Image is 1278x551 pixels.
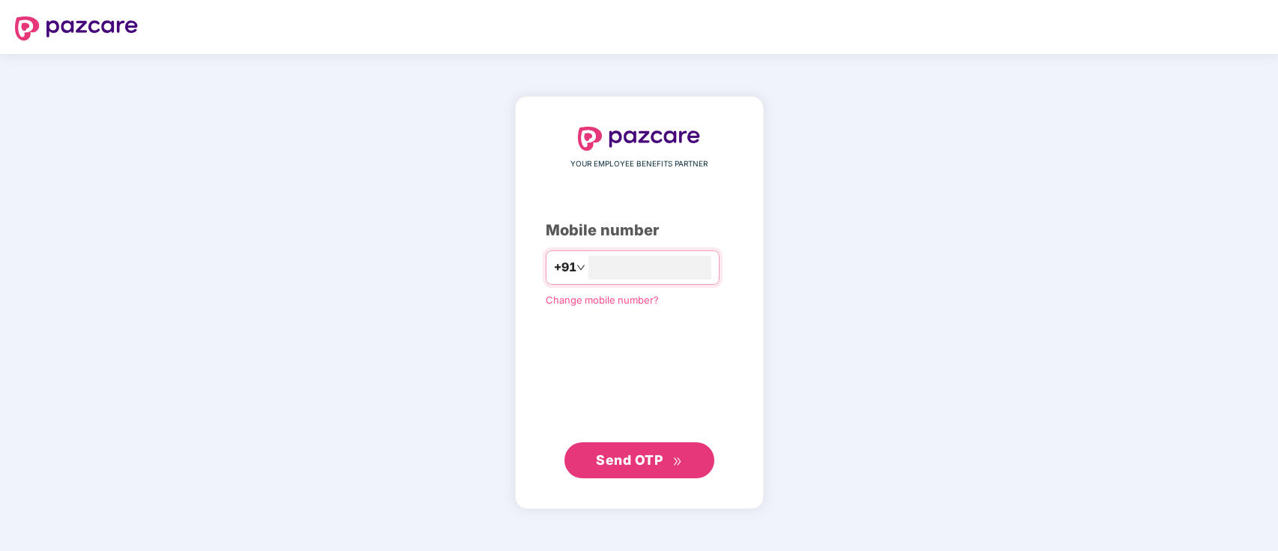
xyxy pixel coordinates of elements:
[576,263,585,272] span: down
[570,158,708,170] span: YOUR EMPLOYEE BENEFITS PARTNER
[596,452,663,468] span: Send OTP
[578,127,701,151] img: logo
[672,457,682,466] span: double-right
[15,16,138,40] img: logo
[564,442,714,478] button: Send OTPdouble-right
[546,294,659,306] a: Change mobile number?
[546,219,733,242] div: Mobile number
[554,258,576,277] span: +91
